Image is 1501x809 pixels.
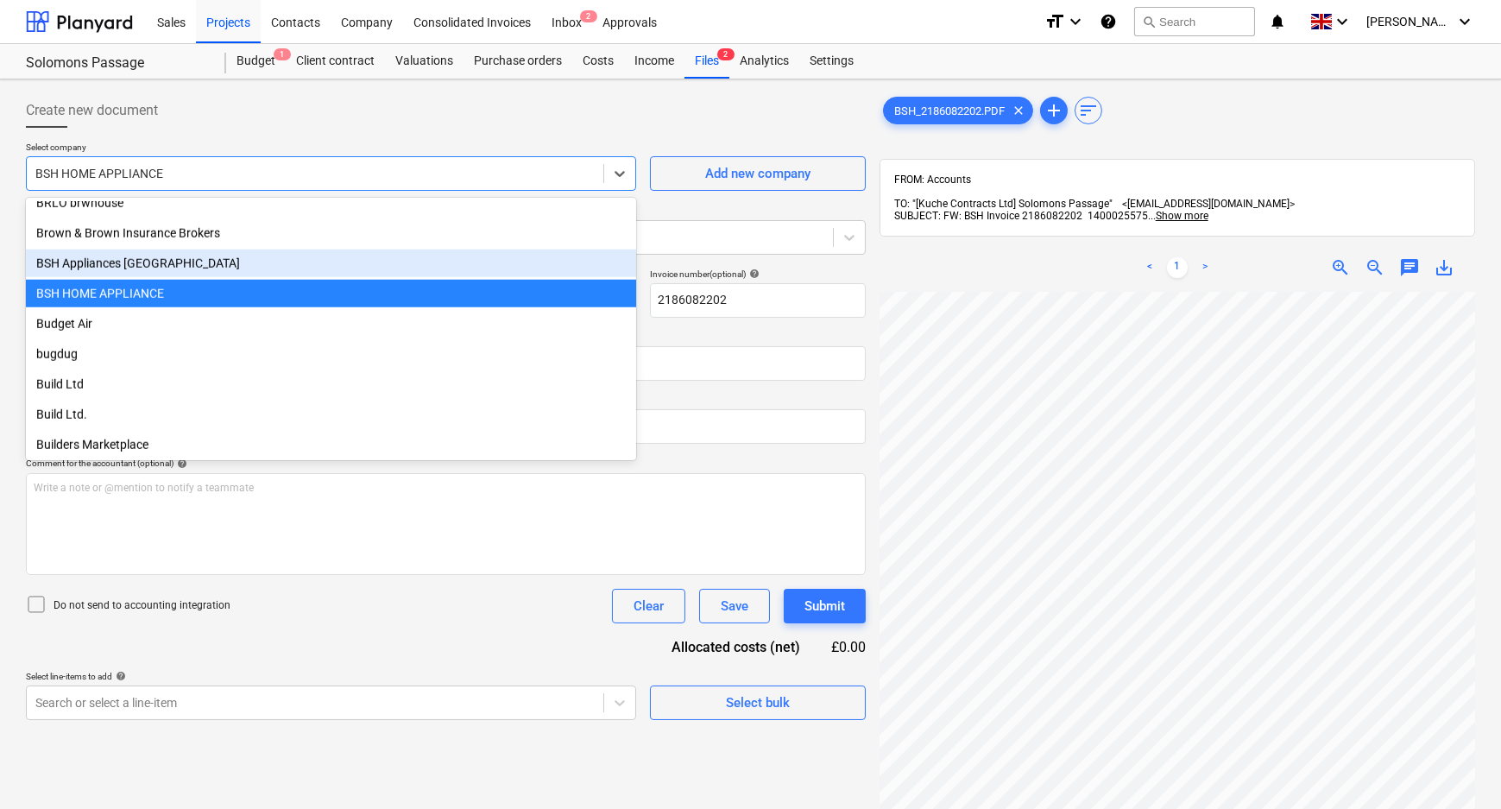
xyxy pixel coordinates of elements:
[1330,257,1351,278] span: zoom_in
[26,219,636,247] div: Brown & Brown Insurance Brokers
[452,332,865,343] div: Due date
[1434,257,1454,278] span: save_alt
[624,44,684,79] a: Income
[883,97,1033,124] div: BSH_2186082202.PDF
[650,686,866,720] button: Select bulk
[650,156,866,191] button: Add new company
[452,346,865,381] input: Due date not specified
[26,671,636,682] div: Select line-items to add
[894,198,1295,210] span: TO: "[Kuche Contracts Ltd] Solomons Passage" <[EMAIL_ADDRESS][DOMAIN_NAME]>
[1139,257,1160,278] a: Previous page
[717,48,735,60] span: 2
[1134,7,1255,36] button: Search
[1148,210,1208,222] span: ...
[1044,100,1064,121] span: add
[1100,11,1117,32] i: Knowledge base
[1044,11,1065,32] i: format_size
[746,269,760,279] span: help
[572,44,624,79] a: Costs
[699,589,770,623] button: Save
[26,250,636,277] div: BSH Appliances [GEOGRAPHIC_DATA]
[26,340,636,368] div: bugdug
[634,595,664,617] div: Clear
[385,44,464,79] a: Valuations
[684,44,729,79] div: Files
[1365,257,1385,278] span: zoom_out
[894,210,1148,222] span: SUBJECT: FW: BSH Invoice 2186082202 1400025575
[729,44,799,79] a: Analytics
[26,280,636,307] div: BSH HOME APPLIANCE
[1415,726,1501,809] iframe: Chat Widget
[1156,210,1208,222] span: Show more
[1366,15,1453,28] span: [PERSON_NAME]
[650,269,866,280] div: Invoice number (optional)
[274,48,291,60] span: 1
[26,100,158,121] span: Create new document
[226,44,286,79] div: Budget
[1078,100,1099,121] span: sort
[26,370,636,398] div: Build Ltd
[641,637,828,657] div: Allocated costs (net)
[1142,15,1156,28] span: search
[799,44,864,79] a: Settings
[26,458,866,469] div: Comment for the accountant (optional)
[26,142,636,156] p: Select company
[1399,257,1420,278] span: chat
[1332,11,1353,32] i: keyboard_arrow_down
[1454,11,1475,32] i: keyboard_arrow_down
[26,250,636,277] div: BSH Appliances UK
[705,162,810,185] div: Add new company
[684,44,729,79] a: Files2
[580,10,597,22] span: 2
[828,637,866,657] div: £0.00
[726,692,790,714] div: Select bulk
[612,589,685,623] button: Clear
[1167,257,1188,278] a: Page 1 is your current page
[26,431,636,458] div: Builders Marketplace
[1269,11,1286,32] i: notifications
[54,598,230,613] p: Do not send to accounting integration
[650,283,866,318] input: Invoice number
[1195,257,1215,278] a: Next page
[804,595,845,617] div: Submit
[894,174,971,186] span: FROM: Accounts
[884,104,1015,117] span: BSH_2186082202.PDF
[721,595,748,617] div: Save
[464,44,572,79] a: Purchase orders
[26,401,636,428] div: Build Ltd.
[1065,11,1086,32] i: keyboard_arrow_down
[112,671,126,681] span: help
[26,54,205,73] div: Solomons Passage
[1008,100,1029,121] span: clear
[26,310,636,338] div: Budget Air
[286,44,385,79] a: Client contract
[26,189,636,217] div: BRLO brwhouse
[173,458,187,469] span: help
[784,589,866,623] button: Submit
[226,44,286,79] a: Budget1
